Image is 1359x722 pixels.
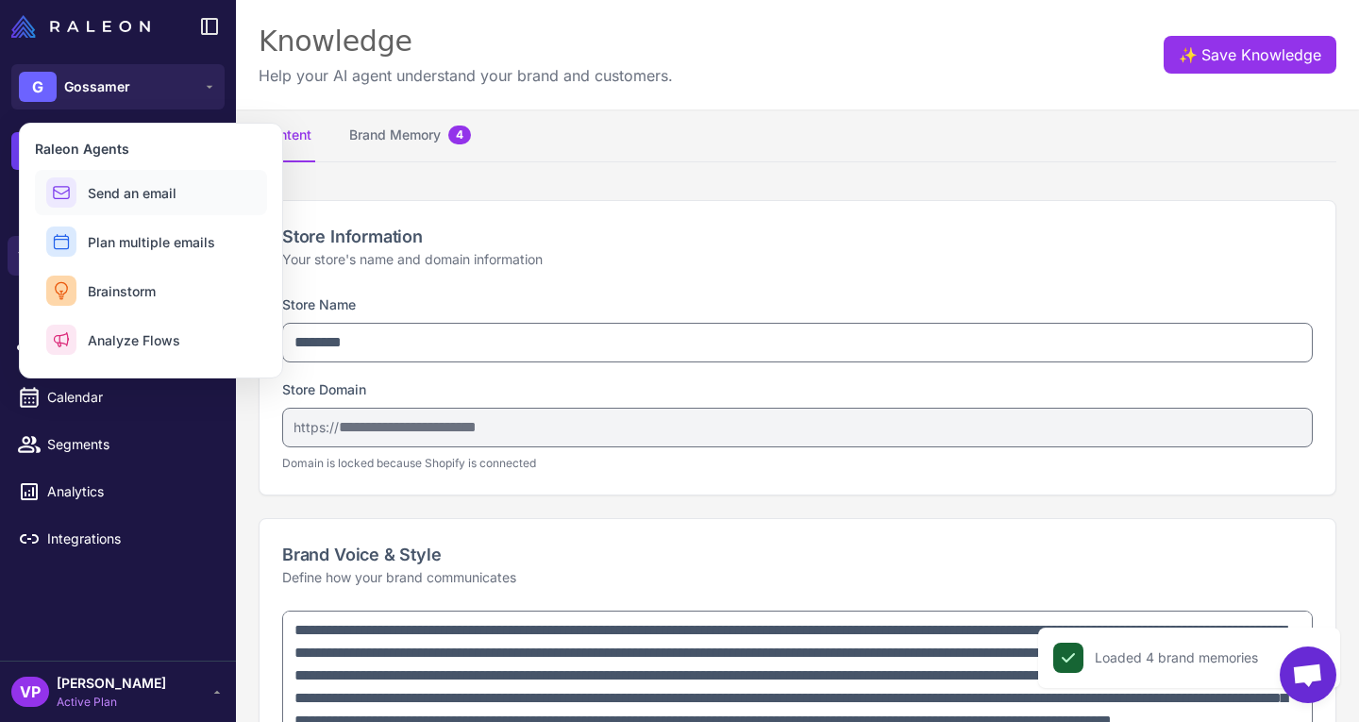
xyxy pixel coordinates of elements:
button: Analyze Flows [35,317,267,362]
a: Calendar [8,378,228,417]
span: Gossamer [64,76,130,97]
p: Your store's name and domain information [282,249,1313,270]
p: Domain is locked because Shopify is connected [282,455,1313,472]
div: VP [11,677,49,707]
a: Analytics [8,472,228,512]
button: Close [1300,643,1331,673]
span: Analytics [47,481,213,502]
button: Content [259,109,315,162]
a: Raleon Logo [11,15,158,38]
span: Analyze Flows [88,330,180,350]
div: Knowledge [259,23,673,60]
a: Open chat [1280,646,1336,703]
span: 4 [448,126,471,144]
img: Raleon Logo [11,15,150,38]
span: [PERSON_NAME] [57,673,166,694]
span: Calendar [47,387,213,408]
button: Brainstorm [35,268,267,313]
a: Chats [8,189,228,228]
a: Integrations [8,519,228,559]
h2: Brand Voice & Style [282,542,1313,567]
button: Send an email [35,170,267,215]
button: Brand Memory4 [345,109,475,162]
button: ✨Save Knowledge [1164,36,1336,74]
a: Brief Design [8,283,228,323]
span: Brainstorm [88,281,156,301]
p: Define how your brand communicates [282,567,1313,588]
a: Knowledge [8,236,228,276]
a: Segments [8,425,228,464]
label: Store Domain [282,381,366,397]
h3: Raleon Agents [35,139,267,159]
h2: Store Information [282,224,1313,249]
button: GGossamer [11,64,225,109]
button: +New Chat [11,132,225,170]
span: ✨ [1179,43,1194,59]
span: Active Plan [57,694,166,711]
label: Store Name [282,296,356,312]
span: Plan multiple emails [88,232,215,252]
div: Loaded 4 brand memories [1095,647,1258,668]
p: Help your AI agent understand your brand and customers. [259,64,673,87]
span: Integrations [47,529,213,549]
span: Segments [47,434,213,455]
div: G [19,72,57,102]
span: Send an email [88,183,176,203]
button: Plan multiple emails [35,219,267,264]
a: Campaigns [8,330,228,370]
